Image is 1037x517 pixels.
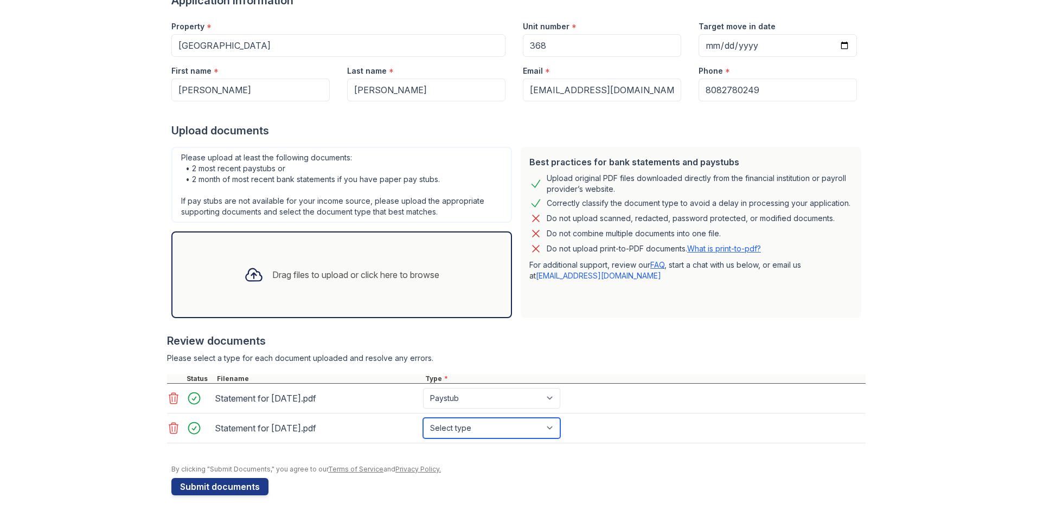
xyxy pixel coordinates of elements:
label: Property [171,21,204,32]
div: Do not upload scanned, redacted, password protected, or modified documents. [547,212,835,225]
div: Best practices for bank statements and paystubs [529,156,853,169]
label: Target move in date [699,21,776,32]
div: By clicking "Submit Documents," you agree to our and [171,465,866,474]
div: Please upload at least the following documents: • 2 most recent paystubs or • 2 month of most rec... [171,147,512,223]
div: Upload original PDF files downloaded directly from the financial institution or payroll provider’... [547,173,853,195]
div: Type [423,374,866,383]
div: Statement for [DATE].pdf [215,419,419,437]
label: Phone [699,66,723,76]
a: What is print-to-pdf? [687,244,761,253]
div: Status [184,374,215,383]
label: Last name [347,66,387,76]
a: FAQ [650,260,664,269]
div: Filename [215,374,423,383]
div: Review documents [167,333,866,348]
div: Correctly classify the document type to avoid a delay in processing your application. [547,197,850,210]
a: Privacy Policy. [395,465,441,473]
div: Statement for [DATE].pdf [215,390,419,407]
div: Please select a type for each document uploaded and resolve any errors. [167,353,866,364]
button: Submit documents [171,478,268,495]
div: Upload documents [171,123,866,138]
p: For additional support, review our , start a chat with us below, or email us at [529,260,853,281]
div: Do not combine multiple documents into one file. [547,227,721,240]
label: Email [523,66,543,76]
label: Unit number [523,21,569,32]
p: Do not upload print-to-PDF documents. [547,243,761,254]
a: Terms of Service [328,465,383,473]
a: [EMAIL_ADDRESS][DOMAIN_NAME] [536,271,661,280]
label: First name [171,66,212,76]
div: Drag files to upload or click here to browse [272,268,439,281]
